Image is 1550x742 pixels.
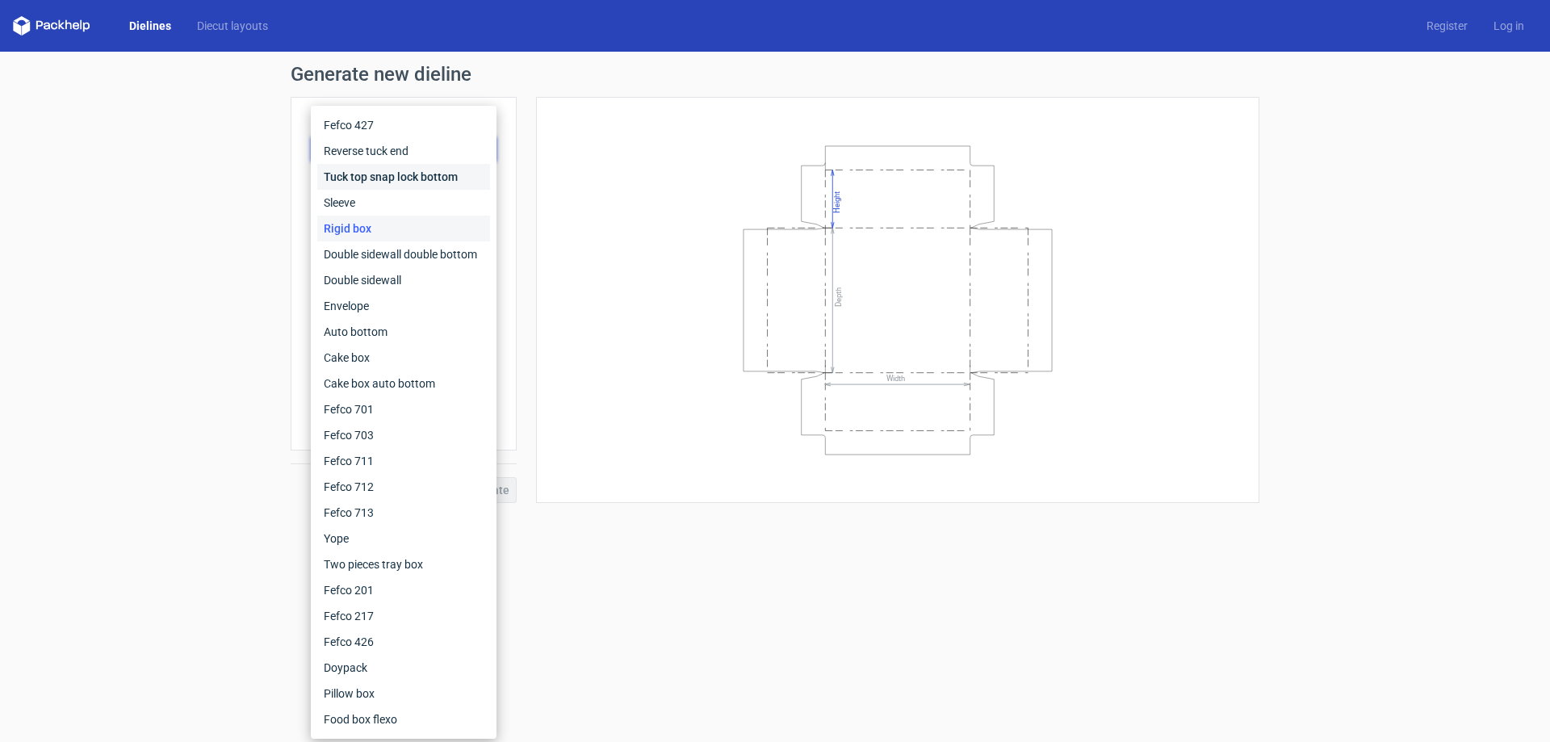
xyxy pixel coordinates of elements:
a: Diecut layouts [184,18,281,34]
div: Rigid box [317,216,490,241]
div: Tuck top snap lock bottom [317,164,490,190]
text: Depth [834,287,843,306]
div: Envelope [317,293,490,319]
div: Auto bottom [317,319,490,345]
text: Height [832,191,841,212]
a: Dielines [116,18,184,34]
div: Food box flexo [317,706,490,732]
div: Fefco 711 [317,448,490,474]
div: Sleeve [317,190,490,216]
div: Cake box [317,345,490,371]
div: Fefco 426 [317,629,490,655]
div: Two pieces tray box [317,551,490,577]
div: Yope [317,526,490,551]
text: Width [886,374,905,383]
a: Log in [1481,18,1537,34]
div: Fefco 703 [317,422,490,448]
div: Reverse tuck end [317,138,490,164]
div: Pillow box [317,681,490,706]
a: Register [1414,18,1481,34]
div: Fefco 712 [317,474,490,500]
h1: Generate new dieline [291,65,1259,84]
div: Double sidewall double bottom [317,241,490,267]
div: Cake box auto bottom [317,371,490,396]
div: Doypack [317,655,490,681]
div: Double sidewall [317,267,490,293]
div: Fefco 713 [317,500,490,526]
div: Fefco 201 [317,577,490,603]
div: Fefco 427 [317,112,490,138]
div: Fefco 217 [317,603,490,629]
div: Fefco 701 [317,396,490,422]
